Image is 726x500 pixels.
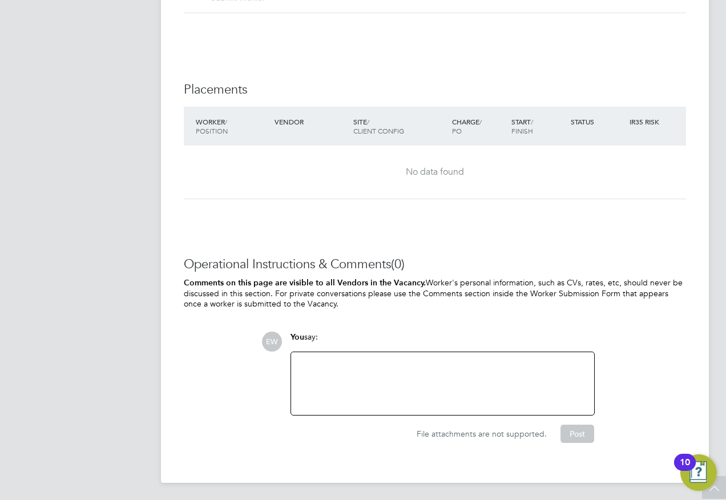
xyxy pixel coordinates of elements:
div: Start [509,111,568,141]
button: Post [560,425,594,443]
p: Worker's personal information, such as CVs, rates, etc, should never be discussed in this section... [184,277,686,309]
div: Status [568,111,627,132]
h3: Operational Instructions & Comments [184,256,686,273]
div: No data found [195,166,675,178]
button: Open Resource Center, 10 new notifications [680,454,717,491]
span: / Position [196,117,228,135]
span: File attachments are not supported. [417,429,547,439]
div: Charge [449,111,509,141]
span: EW [262,332,282,352]
h3: Placements [184,82,686,98]
span: / Client Config [353,117,404,135]
div: 10 [680,462,690,477]
b: Comments on this page are visible to all Vendors in the Vacancy. [184,278,426,288]
div: say: [291,332,595,352]
div: Vendor [272,111,350,132]
div: Worker [193,111,272,141]
div: IR35 Risk [627,111,666,132]
span: / PO [452,117,482,135]
span: (0) [391,256,405,272]
span: / Finish [511,117,533,135]
span: You [291,332,304,342]
div: Site [350,111,449,141]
